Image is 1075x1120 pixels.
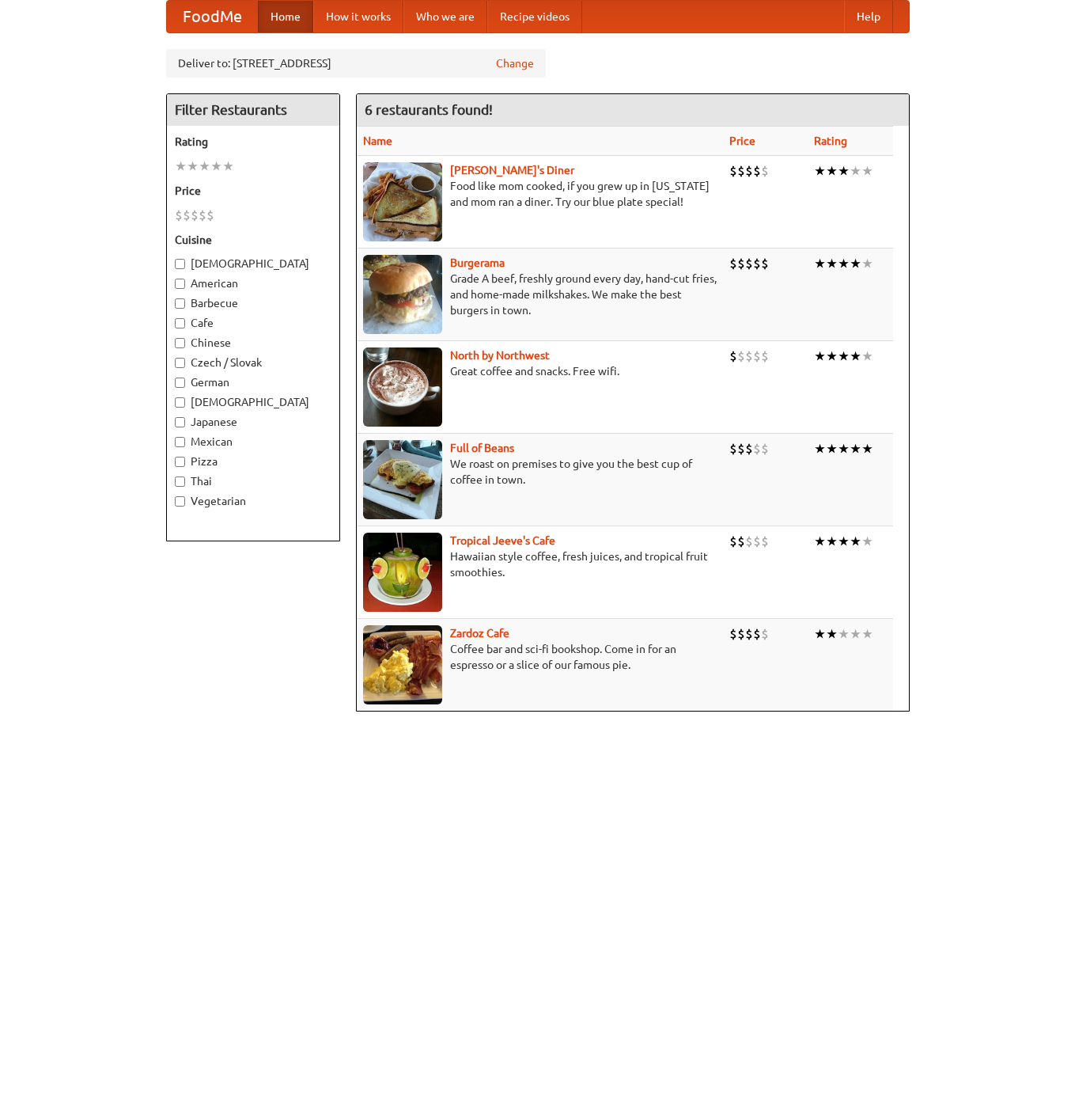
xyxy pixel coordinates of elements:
[729,347,737,365] li: $
[175,183,331,199] h5: Price
[175,279,185,289] input: American
[450,349,550,362] a: North by Northwest
[487,1,582,32] a: Recipe videos
[850,162,861,180] li: ★
[838,625,850,643] li: ★
[826,255,838,272] li: ★
[861,440,873,457] li: ★
[363,363,717,379] p: Great coffee and snacks. Free wifi.
[175,295,331,311] label: Barbecue
[838,255,850,272] li: ★
[838,533,850,550] li: ★
[175,207,183,224] li: $
[450,627,509,640] a: Zardoz Cafe
[450,442,514,454] a: Full of Beans
[175,298,185,309] input: Barbecue
[814,625,826,643] li: ★
[814,533,826,550] li: ★
[729,440,737,457] li: $
[175,397,185,408] input: [DEMOGRAPHIC_DATA]
[450,534,555,547] a: Tropical Jeeve's Cafe
[175,437,185,447] input: Mexican
[838,347,850,365] li: ★
[729,255,737,272] li: $
[363,440,442,519] img: beans.jpg
[403,1,487,32] a: Who we are
[450,164,574,177] b: [PERSON_NAME]'s Diner
[167,1,258,32] a: FoodMe
[363,162,442,241] img: sallys.jpg
[175,358,185,368] input: Czech / Slovak
[363,135,392,147] a: Name
[175,318,185,328] input: Cafe
[826,533,838,550] li: ★
[861,533,873,550] li: ★
[753,162,761,180] li: $
[753,533,761,550] li: $
[206,207,214,224] li: $
[175,493,331,509] label: Vegetarian
[745,625,753,643] li: $
[175,275,331,291] label: American
[737,347,745,365] li: $
[496,55,534,71] a: Change
[175,378,185,388] input: German
[450,256,505,269] a: Burgerama
[175,355,331,370] label: Czech / Slovak
[175,232,331,248] h5: Cuisine
[737,533,745,550] li: $
[183,207,191,224] li: $
[745,162,753,180] li: $
[761,347,769,365] li: $
[187,158,199,175] li: ★
[737,162,745,180] li: $
[175,134,331,150] h5: Rating
[761,162,769,180] li: $
[175,476,185,487] input: Thai
[861,162,873,180] li: ★
[745,533,753,550] li: $
[814,347,826,365] li: ★
[826,440,838,457] li: ★
[363,255,442,334] img: burgerama.jpg
[761,440,769,457] li: $
[826,162,838,180] li: ★
[363,549,717,580] p: Hawaiian style coffee, fresh juices, and tropical fruit smoothies.
[175,496,185,507] input: Vegetarian
[850,347,861,365] li: ★
[365,102,493,117] ng-pluralize: 6 restaurants found!
[175,338,185,348] input: Chinese
[745,440,753,457] li: $
[737,255,745,272] li: $
[850,533,861,550] li: ★
[199,207,206,224] li: $
[850,625,861,643] li: ★
[729,533,737,550] li: $
[175,434,331,450] label: Mexican
[175,414,331,430] label: Japanese
[737,440,745,457] li: $
[258,1,313,32] a: Home
[175,259,185,269] input: [DEMOGRAPHIC_DATA]
[814,255,826,272] li: ★
[861,255,873,272] li: ★
[850,255,861,272] li: ★
[814,440,826,457] li: ★
[175,454,331,469] label: Pizza
[761,533,769,550] li: $
[745,255,753,272] li: $
[175,256,331,271] label: [DEMOGRAPHIC_DATA]
[175,417,185,427] input: Japanese
[729,162,737,180] li: $
[844,1,893,32] a: Help
[861,625,873,643] li: ★
[363,178,717,210] p: Food like mom cooked, if you grew up in [US_STATE] and mom ran a diner. Try our blue plate special!
[363,641,717,673] p: Coffee bar and sci-fi bookshop. Come in for an espresso or a slice of our famous pie.
[175,374,331,390] label: German
[729,625,737,643] li: $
